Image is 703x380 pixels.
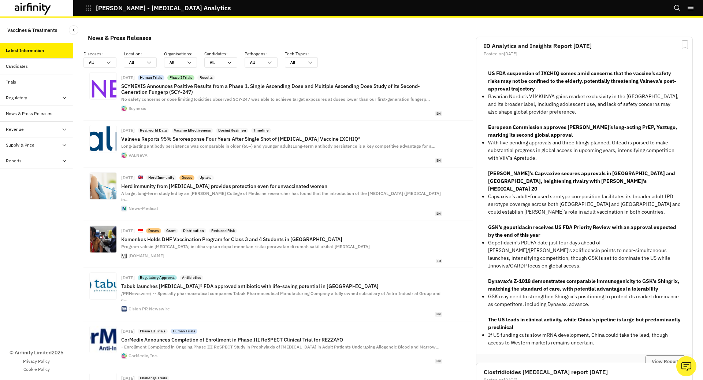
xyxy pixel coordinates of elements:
[121,191,441,202] span: A large, long-term study led by an [PERSON_NAME] College of Medicine researcher has found that th...
[148,228,159,233] p: Doses
[129,106,146,111] div: Scynexis
[488,293,681,308] p: GSK may need to strengthen Shingrix’s positioning to protect its market dominance as competitors,...
[211,228,235,233] p: Reduced Risk
[90,73,116,99] img: 4171e010-3103-4d21-b1c5-5b1c27927dce
[435,312,442,317] span: en
[140,75,162,80] p: Human Trials
[170,75,192,80] p: Phase I Trials
[488,224,676,238] strong: GSK’s gepotidacin receives US FDA Priority Review with an approval expected by the end of this year
[122,253,127,258] img: icon.jpg
[218,128,246,133] p: Dosing Regimen
[435,211,442,216] span: en
[122,206,127,211] img: favicon-96x96.png
[488,93,681,116] p: Bavarian Nordic’s VIMKUNYA gains market exclusivity in the [GEOGRAPHIC_DATA], and its broader lab...
[182,175,192,180] p: Doses
[121,229,135,233] div: [DATE]
[83,321,473,368] a: [DATE]Phase III TrialsHuman TrialsCorMedix Announces Completion of Enrollment in Phase III ReSPEC...
[140,275,175,280] p: Regulatory Approval
[23,358,50,365] a: Privacy Policy
[182,275,201,280] p: Antibiotics
[121,83,442,95] p: SCYNEXIS Announces Positive Results from a Phase 1, Single Ascending Dose and Multiple Ascending ...
[435,359,442,364] span: en
[83,51,124,57] p: Diseases :
[121,276,135,280] div: [DATE]
[121,337,442,343] p: CorMedix Announces Completion of Enrollment in Phase III ReSPECT Clinical Trial for REZZAYO
[69,25,78,35] button: Close Sidebar
[121,136,442,142] p: Valneva Reports 95% Seroresponse Four Years After Single Shot of [MEDICAL_DATA] Vaccine IXCHIQ®
[121,244,370,249] span: Program vaksin [MEDICAL_DATA] ini diharapkan dapat menekan risiko perawatan di rumah sakit akibat...
[129,354,158,358] div: CorMedix, Inc.
[164,51,204,57] p: Organisations :
[83,68,473,121] a: [DATE]Human TrialsPhase I TrialsResultsSCYNEXIS Announces Positive Results from a Phase 1, Single...
[122,153,127,158] img: favicon.ico
[96,5,231,11] p: [PERSON_NAME] - [MEDICAL_DATA] Analytics
[7,23,57,37] p: Vaccines & Treatments
[680,40,689,49] svg: Bookmark Report
[90,173,116,199] img: A_doctor_makes_a_vaccination_to_a_child-Yuganov_Konstantin_cdbf1b05417f45e89b8268af4858e1c9-620x4...
[646,355,685,368] button: View Report
[121,143,435,149] span: Long-lasting antibody persistence was comparable in older (65+) and younger adultsLong-term antib...
[674,2,681,14] button: Search
[10,349,63,357] p: © Airfinity Limited 2025
[488,278,679,292] strong: Dynavax’s Z-1018 demonstrates comparable immunogenicity to GSK’s Shingrix, matching the standard ...
[121,128,135,133] div: [DATE]
[129,307,170,311] div: Cision PR Newswire
[83,221,473,268] a: [DATE]🇮🇩DosesGrantDistributionReduced RiskKemenkes Holds DHF Vaccination Program for Class 3 and ...
[253,128,269,133] p: Timeline
[436,259,442,263] span: id
[121,176,135,180] div: [DATE]
[6,79,16,85] div: Trials
[200,175,212,180] p: Uptake
[488,239,681,270] p: Gepotidacin’s PDUFA date just four days ahead of [PERSON_NAME]/[PERSON_NAME]'s zoliflodacin point...
[488,124,677,138] strong: European Commission approves [PERSON_NAME]’s long-acting PrEP, Yeztugo, marking its second global...
[121,344,439,350] span: - Enrollment Completed in Ongoing Phase III ReSPECT Study in Prophylaxis of [MEDICAL_DATA] in Adu...
[85,2,231,14] button: [PERSON_NAME] - [MEDICAL_DATA] Analytics
[6,63,28,70] div: Candidates
[6,47,44,54] div: Latest Information
[488,139,681,162] p: With five pending approvals and three filings planned, Gilead is poised to make substantial progr...
[23,366,50,373] a: Cookie Policy
[435,111,442,116] span: en
[90,226,116,252] img: 1759152238_7fbe48a733f032c22f42.jpg
[6,158,22,164] div: Reports
[121,183,442,189] p: Herd immunity from [MEDICAL_DATA] provides protection even for unvaccinated women
[138,228,143,234] p: 🇮🇩
[484,52,685,56] div: Posted on [DATE]
[83,168,473,221] a: [DATE]🇬🇧Herd ImmunityDosesUptakeHerd immunity from [MEDICAL_DATA] provides protection even for un...
[484,369,685,375] h2: Clostridioides [MEDICAL_DATA] report [DATE]
[183,228,204,233] p: Distribution
[6,142,34,148] div: Supply & Price
[88,32,152,43] div: News & Press Releases
[140,128,167,133] p: Real world Data
[166,228,176,233] p: Grant
[121,96,430,102] span: No safety concerns or dose limiting toxicities observed SCY-247 was able to achieve target exposu...
[129,153,148,158] div: VALNEVA
[6,110,52,117] div: News & Press Releases
[435,158,442,163] span: en
[140,329,165,334] p: Phase III Trials
[121,291,440,302] span: /PRNewswire/ -- Specialty pharmaceutical companies Tabuk Pharmaceutical Manufacturing Company a f...
[285,51,325,57] p: Tech Types :
[121,75,135,80] div: [DATE]
[138,174,143,181] p: 🇬🇧
[488,170,675,192] strong: [PERSON_NAME]’s Capvaxive secures approvals in [GEOGRAPHIC_DATA] and [GEOGRAPHIC_DATA], heighteni...
[121,236,442,242] p: Kemenkes Holds DHF Vaccination Program for Class 3 and 4 Students in [GEOGRAPHIC_DATA]
[6,95,27,101] div: Regulatory
[90,125,116,152] img: 04f398df-96ac-4b7a-8544-2a2ce2495778
[83,268,473,321] a: [DATE]Regulatory ApprovalAntibioticsTabuk launches [MEDICAL_DATA]® FDA approved antibiotic with l...
[173,329,195,334] p: Human Trials
[174,128,211,133] p: Vaccine Effectiveness
[121,283,442,289] p: Tabuk launches [MEDICAL_DATA]® FDA approved antibiotic with life-saving potential in [GEOGRAPHIC_...
[122,353,127,358] img: favicon.ico
[122,106,127,111] img: favicon.ico
[90,273,116,299] img: Tabuk.jpg
[488,331,681,347] p: If US funding cuts slow mRNA development, China could take the lead, though access to Western mar...
[129,254,164,258] div: [DOMAIN_NAME]
[488,193,681,216] p: Capvaxive’s adult-focused serotype composition facilitates its broader adult IPD serotype coverag...
[122,306,127,311] img: 2019-Q4-PRN-Icon-32-32.png
[488,316,680,331] strong: The US leads in clinical activity, while China’s pipeline is large but predominantly preclinical
[6,126,24,133] div: Revenue
[124,51,164,57] p: Location :
[204,51,245,57] p: Candidates :
[200,75,213,80] p: Results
